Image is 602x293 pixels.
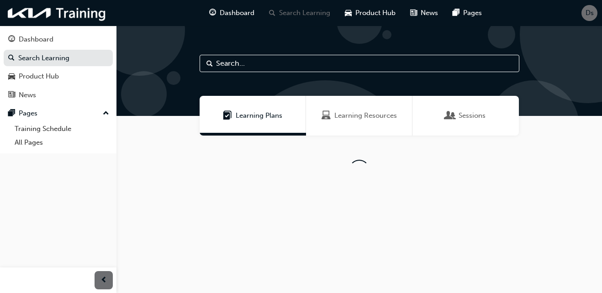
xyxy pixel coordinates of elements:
a: News [4,87,113,104]
span: Learning Plans [236,110,282,121]
div: Pages [19,108,37,119]
a: Training Schedule [11,122,113,136]
a: Search Learning [4,50,113,67]
span: guage-icon [8,36,15,44]
button: Ds [581,5,597,21]
a: guage-iconDashboard [202,4,262,22]
input: Search... [200,55,519,72]
button: DashboardSearch LearningProduct HubNews [4,29,113,105]
span: prev-icon [100,275,107,286]
span: Pages [463,8,482,18]
span: News [421,8,438,18]
span: up-icon [103,108,109,120]
div: News [19,90,36,100]
div: Product Hub [19,71,59,82]
span: Dashboard [220,8,254,18]
span: Learning Plans [223,110,232,121]
a: car-iconProduct Hub [338,4,403,22]
span: Product Hub [355,8,396,18]
span: Search Learning [279,8,330,18]
a: search-iconSearch Learning [262,4,338,22]
span: search-icon [8,54,15,63]
span: search-icon [269,7,275,19]
span: car-icon [8,73,15,81]
span: news-icon [8,91,15,99]
span: pages-icon [8,110,15,118]
img: kia-training [5,4,110,22]
button: Pages [4,105,113,122]
a: SessionsSessions [412,96,519,136]
a: Learning ResourcesLearning Resources [306,96,412,136]
a: pages-iconPages [445,4,489,22]
span: pages-icon [453,7,459,19]
span: Ds [586,8,594,18]
span: Learning Resources [334,110,397,121]
span: Sessions [459,110,486,121]
a: All Pages [11,136,113,150]
a: Product Hub [4,68,113,85]
span: guage-icon [209,7,216,19]
span: Search [206,58,213,69]
div: Dashboard [19,34,53,45]
span: Learning Resources [322,110,331,121]
a: Learning PlansLearning Plans [200,96,306,136]
a: news-iconNews [403,4,445,22]
span: car-icon [345,7,352,19]
span: Sessions [446,110,455,121]
a: Dashboard [4,31,113,48]
span: news-icon [410,7,417,19]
